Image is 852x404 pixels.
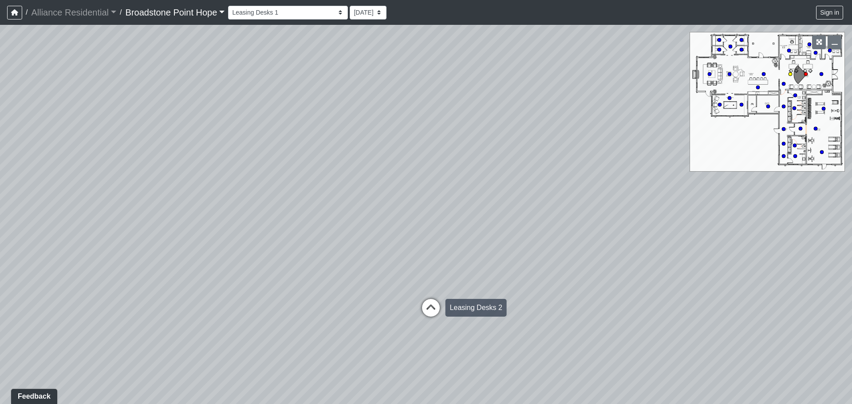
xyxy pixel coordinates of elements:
button: Sign in [816,6,843,20]
div: Leasing Desks 2 [446,299,507,317]
a: Alliance Residential [31,4,116,21]
a: Broadstone Point Hope [126,4,225,21]
span: / [22,4,31,21]
span: / [116,4,125,21]
iframe: Ybug feedback widget [7,386,59,404]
